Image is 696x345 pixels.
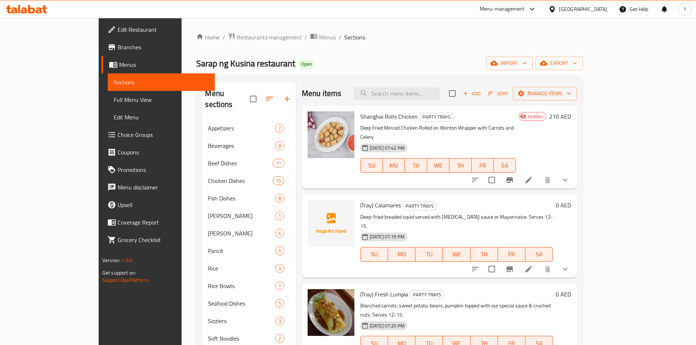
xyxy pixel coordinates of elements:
[402,202,437,210] div: PARTY TRAYS
[528,249,550,260] span: SA
[273,159,284,168] div: items
[360,247,388,262] button: SU
[275,318,284,325] span: 3
[360,158,383,173] button: SU
[275,283,284,290] span: 1
[118,235,209,244] span: Grocery Checklist
[196,55,295,72] span: Sarap ng Kusina restaurant
[367,145,407,152] span: [DATE] 07:42 PM
[118,43,209,51] span: Branches
[102,275,149,285] a: Support.OpsPlatform
[408,160,424,171] span: TU
[549,111,571,122] h6: 210 AED
[559,5,607,13] div: [GEOGRAPHIC_DATA]
[298,61,315,67] span: Open
[202,260,296,277] div: Rice3
[208,141,275,150] span: Beverages
[536,57,583,70] button: export
[119,60,209,69] span: Menus
[498,247,525,262] button: FR
[452,160,469,171] span: TH
[273,177,284,184] span: 15
[202,137,296,154] div: Beverages8
[121,256,133,265] span: 1.0.0
[273,176,284,185] div: items
[275,299,284,308] div: items
[102,161,215,179] a: Promotions
[208,281,275,290] span: Rice Bowls
[275,281,284,290] div: items
[561,176,570,184] svg: Show Choices
[561,265,570,273] svg: Show Choices
[208,124,275,133] div: Appetizers
[360,200,401,211] span: (Tray) Calamares
[364,249,385,260] span: SU
[339,33,341,42] li: /
[525,113,546,120] span: Hidden
[275,125,284,132] span: 7
[473,249,495,260] span: TH
[275,212,284,219] span: 1
[310,32,336,42] a: Menus
[430,160,446,171] span: WE
[367,322,407,329] span: [DATE] 07:20 PM
[208,264,275,273] span: Rice
[684,5,687,13] span: Y
[446,249,467,260] span: WE
[556,171,574,189] button: show more
[360,289,408,300] span: (Tray) Fresh Lumpia
[475,160,491,171] span: FR
[486,88,510,99] button: Sort
[486,57,533,70] button: import
[102,21,215,38] a: Edit Restaurant
[525,247,553,262] button: SA
[205,88,250,110] h2: Menu sections
[308,289,354,336] img: (Tray) Fresh Lumpia
[383,158,405,173] button: MO
[556,200,571,210] h6: 0 AED
[364,160,380,171] span: SU
[118,200,209,209] span: Upsell
[208,211,275,220] div: Mami Noodles
[261,90,278,108] span: Sort sections
[501,249,522,260] span: FR
[484,261,499,277] span: Select to update
[275,317,284,325] div: items
[488,89,508,98] span: Sort
[405,158,427,173] button: TU
[114,113,209,122] span: Edit Menu
[556,260,574,278] button: show more
[208,334,275,343] span: Soft Noodles
[208,229,275,238] div: Pamela Meals
[202,207,296,225] div: [PERSON_NAME]1
[305,33,307,42] li: /
[275,229,284,238] div: items
[275,334,284,343] div: items
[102,196,215,214] a: Upsell
[273,160,284,167] span: 11
[102,38,215,56] a: Branches
[275,195,284,202] span: 8
[223,33,225,42] li: /
[102,214,215,231] a: Coverage Report
[246,91,261,107] span: Select all sections
[102,143,215,161] a: Coupons
[419,113,453,121] span: PARTY TRAYS
[275,335,284,342] span: 2
[539,260,556,278] button: delete
[208,317,275,325] div: Sizzlers
[419,113,454,122] div: PARTY TRAYS
[354,87,440,100] input: search
[443,247,470,262] button: WE
[108,73,215,91] a: Sections
[102,268,136,277] span: Get support on:
[344,33,365,42] span: Sections
[541,59,577,68] span: export
[202,295,296,312] div: Seafood Dishes5
[302,88,342,99] h2: Menu items
[298,60,315,69] div: Open
[519,89,571,98] span: Manage items
[114,78,209,87] span: Sections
